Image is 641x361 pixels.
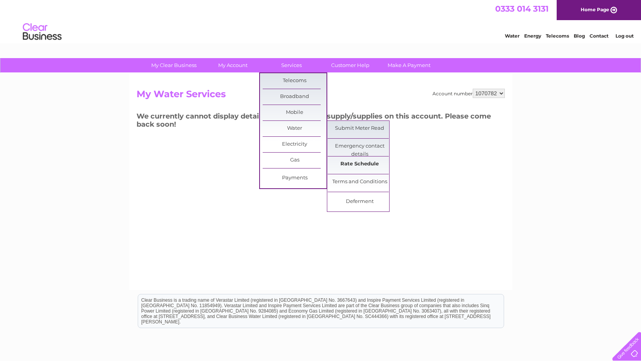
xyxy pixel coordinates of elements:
[137,111,505,132] h3: We currently cannot display details about the water supply/supplies on this account. Please come ...
[328,174,391,190] a: Terms and Conditions
[142,58,206,72] a: My Clear Business
[328,156,391,172] a: Rate Schedule
[590,33,609,39] a: Contact
[201,58,265,72] a: My Account
[615,33,634,39] a: Log out
[138,4,504,38] div: Clear Business is a trading name of Verastar Limited (registered in [GEOGRAPHIC_DATA] No. 3667643...
[318,58,382,72] a: Customer Help
[377,58,441,72] a: Make A Payment
[505,33,520,39] a: Water
[263,105,326,120] a: Mobile
[546,33,569,39] a: Telecoms
[328,121,391,136] a: Submit Meter Read
[495,4,549,14] a: 0333 014 3131
[260,58,323,72] a: Services
[432,89,505,98] div: Account number
[263,73,326,89] a: Telecoms
[263,89,326,105] a: Broadband
[263,137,326,152] a: Electricity
[263,121,326,136] a: Water
[328,139,391,154] a: Emergency contact details
[263,170,326,186] a: Payments
[22,20,62,44] img: logo.png
[137,89,505,103] h2: My Water Services
[574,33,585,39] a: Blog
[524,33,541,39] a: Energy
[328,194,391,210] a: Deferment
[263,153,326,168] a: Gas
